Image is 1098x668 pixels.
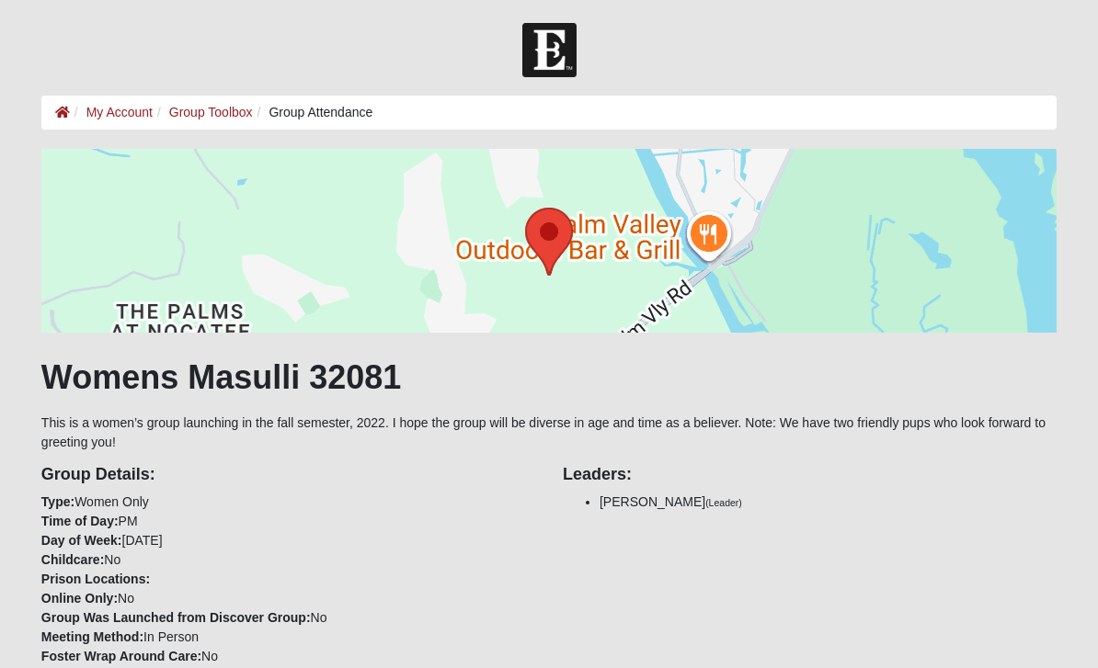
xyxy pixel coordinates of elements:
li: [PERSON_NAME] [600,493,1057,512]
strong: Online Only: [41,591,118,606]
h4: Group Details: [41,465,535,485]
strong: Time of Day: [41,514,119,528]
strong: Meeting Method: [41,629,143,644]
h4: Leaders: [563,465,1057,485]
li: Group Attendance [253,103,373,122]
small: (Leader) [705,497,742,508]
h1: Womens Masulli 32081 [41,357,1057,397]
a: Group Toolbox [169,105,253,119]
strong: Prison Locations: [41,572,150,586]
strong: Group Was Launched from Discover Group: [41,610,311,625]
strong: Type: [41,494,74,509]
strong: Day of Week: [41,533,122,548]
img: Church of Eleven22 Logo [522,23,577,77]
strong: Childcare: [41,552,104,567]
a: My Account [86,105,153,119]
